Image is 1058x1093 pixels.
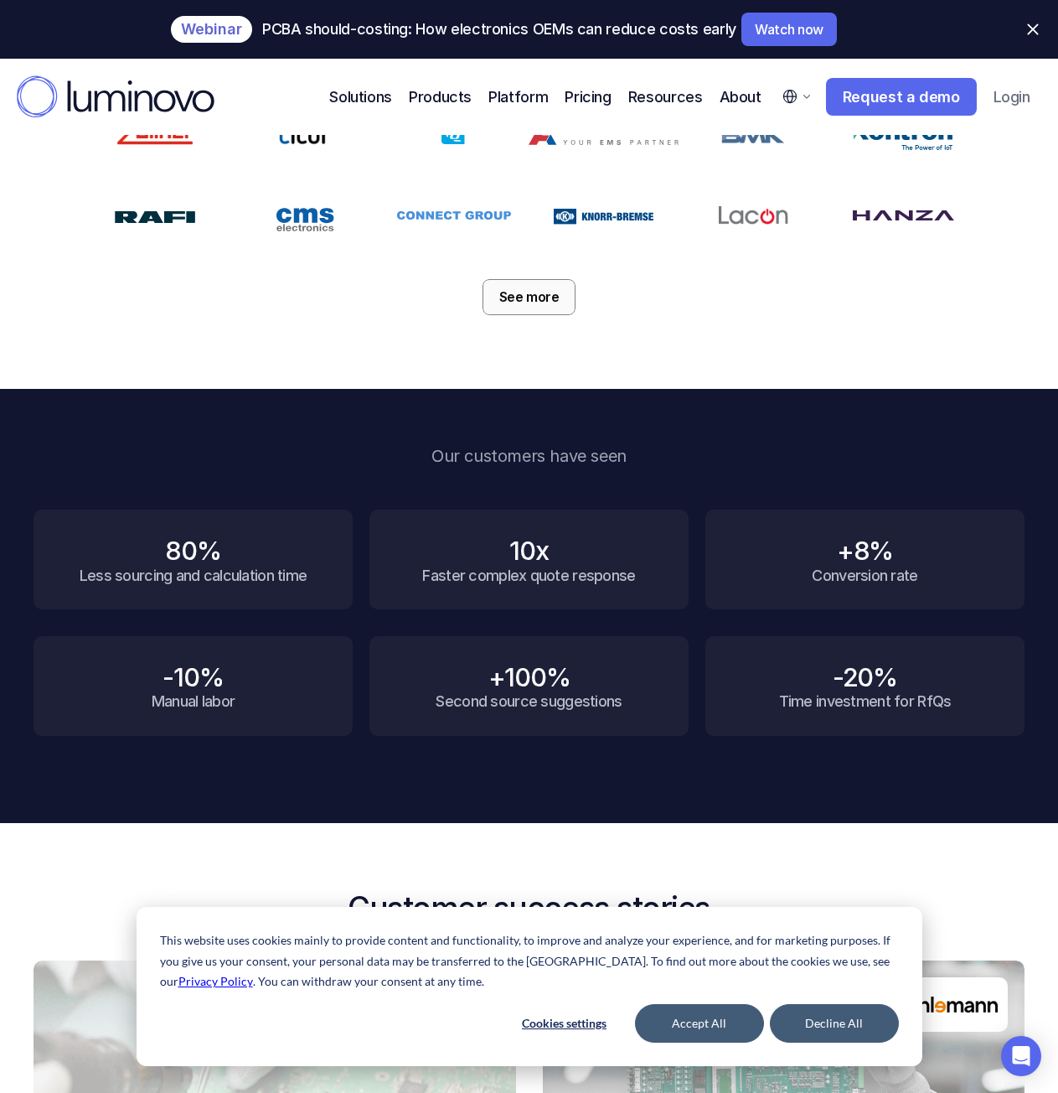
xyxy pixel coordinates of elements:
a: Privacy Policy [178,971,253,992]
p: Request a demo [843,88,960,106]
a: Pricing [565,85,611,108]
button: Decline All [770,1004,899,1043]
div: Open Intercom Messenger [1001,1036,1041,1076]
h3: Faster complex quote response [422,567,635,585]
p: Watch now [755,23,823,36]
h4: -20% [833,661,897,692]
p: Resources [628,85,703,108]
p: Products [409,85,472,108]
p: Login [993,88,1030,106]
h3: Conversion rate [812,567,917,585]
h4: 80% [165,535,220,566]
h4: +8% [837,535,893,566]
img: Zollner [529,108,679,162]
h3: Less sourcing and calculation time [80,567,307,585]
h3: Second source suggestions [436,692,622,711]
img: Lacon [719,189,788,242]
h4: -10% [163,661,223,692]
h4: 10x [509,535,548,566]
button: Cookies settings [500,1004,629,1043]
p: About [720,85,761,108]
img: zollner logo [721,108,785,162]
p: Solutions [329,85,392,108]
a: Request a demo [826,78,977,117]
h4: +100% [488,661,570,692]
a: Login [982,80,1041,115]
a: Watch now [741,13,837,46]
p: PCBA should-costing: How electronics OEMs can reduce costs early [262,21,736,38]
h3: Customer success stories [132,890,925,927]
p: Platform [488,85,548,108]
button: Accept All [635,1004,764,1043]
h3: Time investment for RfQs [779,692,952,711]
p: See more [499,289,559,305]
h3: Manual labor [152,692,235,711]
p: This website uses cookies mainly to provide content and functionality, to improve and analyze you... [160,930,899,992]
p: Webinar [181,23,242,36]
p: Our customers have seen [173,443,886,469]
div: Cookie banner [137,907,922,1066]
